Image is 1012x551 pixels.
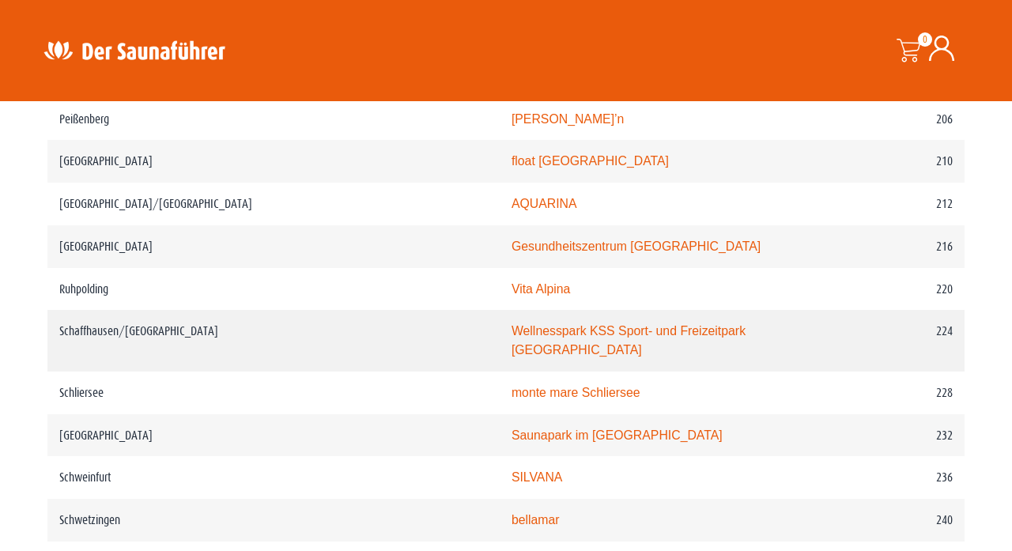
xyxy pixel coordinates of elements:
td: [GEOGRAPHIC_DATA] [47,140,500,183]
a: Saunapark im [GEOGRAPHIC_DATA] [512,428,723,442]
a: AQUARINA [512,197,577,210]
td: 236 [821,456,965,499]
td: 206 [821,98,965,141]
td: 212 [821,183,965,225]
a: Vita Alpina [512,282,571,296]
td: Ruhpolding [47,268,500,311]
td: Schwetzingen [47,499,500,542]
td: 220 [821,268,965,311]
td: Schaffhausen/[GEOGRAPHIC_DATA] [47,310,500,372]
td: Schliersee [47,372,500,414]
a: SILVANA [512,470,563,484]
a: Wellnesspark KSS Sport- und Freizeitpark [GEOGRAPHIC_DATA] [512,324,746,357]
td: 228 [821,372,965,414]
td: [GEOGRAPHIC_DATA]/[GEOGRAPHIC_DATA] [47,183,500,225]
td: Peißenberg [47,98,500,141]
td: 224 [821,310,965,372]
a: monte mare Schliersee [512,386,640,399]
td: 216 [821,225,965,268]
td: 232 [821,414,965,457]
a: float [GEOGRAPHIC_DATA] [512,154,669,168]
span: 0 [918,32,932,47]
td: 240 [821,499,965,542]
td: 210 [821,140,965,183]
td: [GEOGRAPHIC_DATA] [47,414,500,457]
td: Schweinfurt [47,456,500,499]
a: Gesundheitszentrum [GEOGRAPHIC_DATA] [512,240,761,253]
a: [PERSON_NAME]’n [512,112,625,126]
td: [GEOGRAPHIC_DATA] [47,225,500,268]
a: bellamar [512,513,560,526]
